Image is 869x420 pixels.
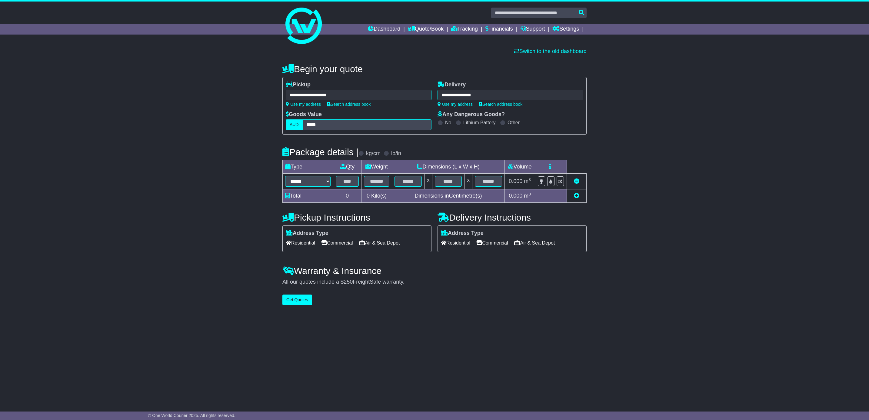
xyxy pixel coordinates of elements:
[521,24,545,35] a: Support
[344,279,353,285] span: 250
[366,150,381,157] label: kg/cm
[476,238,508,248] span: Commercial
[359,238,400,248] span: Air & Sea Depot
[321,238,353,248] span: Commercial
[286,82,311,88] label: Pickup
[438,82,466,88] label: Delivery
[286,230,328,237] label: Address Type
[392,189,504,203] td: Dimensions in Centimetre(s)
[524,178,531,184] span: m
[514,238,555,248] span: Air & Sea Depot
[479,102,522,107] a: Search address book
[283,189,333,203] td: Total
[282,279,587,285] div: All our quotes include a $ FreightSafe warranty.
[368,24,400,35] a: Dashboard
[485,24,513,35] a: Financials
[361,160,392,174] td: Weight
[524,193,531,199] span: m
[438,212,587,222] h4: Delivery Instructions
[528,177,531,182] sup: 3
[286,111,322,118] label: Goods Value
[438,111,505,118] label: Any Dangerous Goods?
[438,102,473,107] a: Use my address
[282,64,587,74] h4: Begin your quote
[283,160,333,174] td: Type
[333,160,361,174] td: Qty
[528,192,531,196] sup: 3
[282,212,431,222] h4: Pickup Instructions
[504,160,535,174] td: Volume
[463,120,496,125] label: Lithium Battery
[392,160,504,174] td: Dimensions (L x W x H)
[286,102,321,107] a: Use my address
[509,178,522,184] span: 0.000
[282,147,358,157] h4: Package details |
[424,174,432,189] td: x
[148,413,235,418] span: © One World Courier 2025. All rights reserved.
[574,178,579,184] a: Remove this item
[391,150,401,157] label: lb/in
[514,48,587,54] a: Switch to the old dashboard
[552,24,579,35] a: Settings
[445,120,451,125] label: No
[451,24,478,35] a: Tracking
[367,193,370,199] span: 0
[508,120,520,125] label: Other
[464,174,472,189] td: x
[333,189,361,203] td: 0
[286,238,315,248] span: Residential
[408,24,444,35] a: Quote/Book
[327,102,371,107] a: Search address book
[509,193,522,199] span: 0.000
[441,238,470,248] span: Residential
[282,266,587,276] h4: Warranty & Insurance
[574,193,579,199] a: Add new item
[441,230,484,237] label: Address Type
[286,119,303,130] label: AUD
[282,295,312,305] button: Get Quotes
[361,189,392,203] td: Kilo(s)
